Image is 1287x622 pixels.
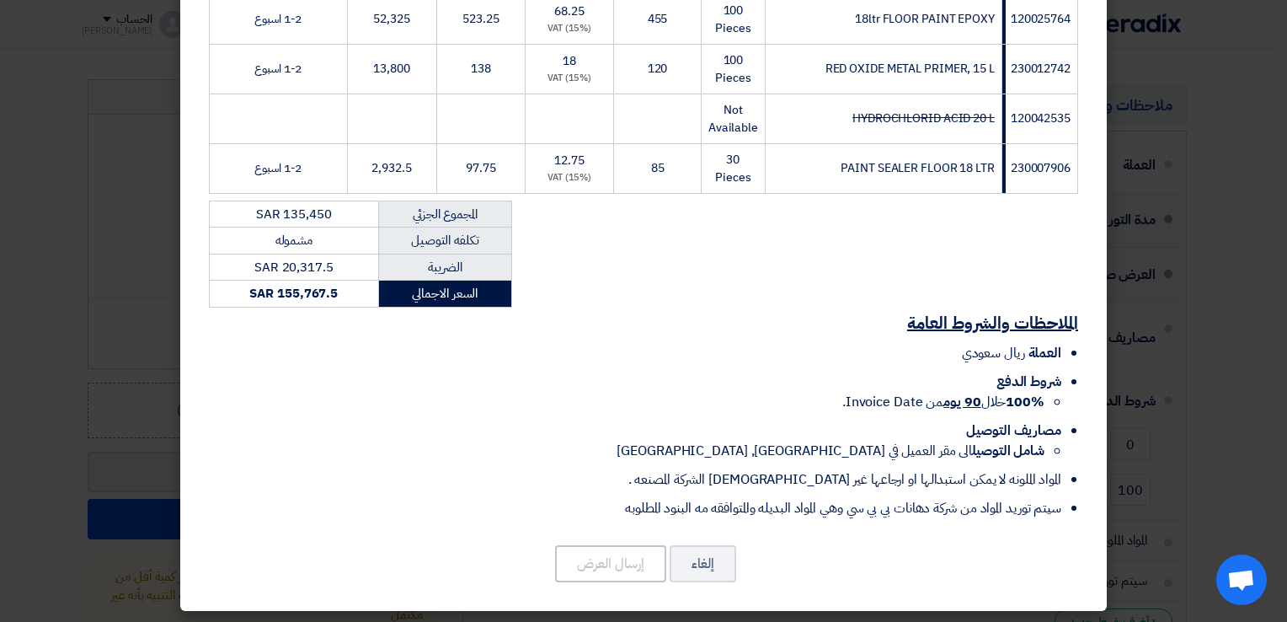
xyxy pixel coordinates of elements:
[471,60,491,78] span: 138
[532,171,606,185] div: (15%) VAT
[249,284,338,303] strong: SAR 155,767.5
[378,228,511,255] td: تكلفه التوصيل
[555,545,666,582] button: إرسال العرض
[466,159,496,177] span: 97.75
[1001,143,1077,193] td: 230007906
[209,441,1044,461] li: الى مقر العميل في [GEOGRAPHIC_DATA], [GEOGRAPHIC_DATA]
[373,10,409,28] span: 52,325
[651,159,665,177] span: 85
[378,254,511,281] td: الضريبة
[275,231,312,249] span: مشموله
[943,392,980,412] u: 90 يوم
[563,52,576,70] span: 18
[852,110,995,127] strike: HYDROCHLORID ACID 20 L
[378,281,511,308] td: السعر الاجمالي
[532,72,606,86] div: (15%) VAT
[841,159,995,177] span: PAINT SEALER FLOOR 18 LTR
[462,10,499,28] span: 523.25
[907,310,1078,335] u: الملاحظات والشروط العامة
[648,10,668,28] span: 455
[378,201,511,228] td: المجموع الجزئي
[1001,94,1077,143] td: 120042535
[996,372,1061,392] span: شروط الدفع
[1006,392,1044,412] strong: 100%
[715,2,750,37] span: 100 Pieces
[373,60,409,78] span: 13,800
[209,498,1061,518] li: سيتم توريد المواد من شركة دهانات بي بي سي وهي المواد البديله والمتوافقه مه البنود المطلوبه
[554,3,585,20] span: 68.25
[210,201,379,228] td: SAR 135,450
[254,60,302,78] span: 1-2 اسبوع
[554,152,585,169] span: 12.75
[254,159,302,177] span: 1-2 اسبوع
[1001,44,1077,94] td: 230012742
[966,421,1061,441] span: مصاريف التوصيل
[715,151,750,186] span: 30 Pieces
[1028,343,1061,363] span: العملة
[254,10,302,28] span: 1-2 اسبوع
[209,469,1061,490] li: المواد الملونه لا يمكن استبدالها او ارجاعها غير [DEMOGRAPHIC_DATA] الشركة المصنعه .
[855,10,995,28] span: 18ltr FLOOR PAINT EPOXY
[254,258,334,276] span: SAR 20,317.5
[715,51,750,87] span: 100 Pieces
[825,60,995,78] span: RED OXIDE METAL PRIMER, 15 L
[962,343,1025,363] span: ريال سعودي
[842,392,1044,412] span: خلال من Invoice Date.
[371,159,411,177] span: 2,932.5
[532,22,606,36] div: (15%) VAT
[648,60,668,78] span: 120
[708,101,758,137] span: Not Available
[670,545,736,582] button: إلغاء
[1216,555,1267,605] div: Open chat
[972,441,1044,461] strong: شامل التوصيل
